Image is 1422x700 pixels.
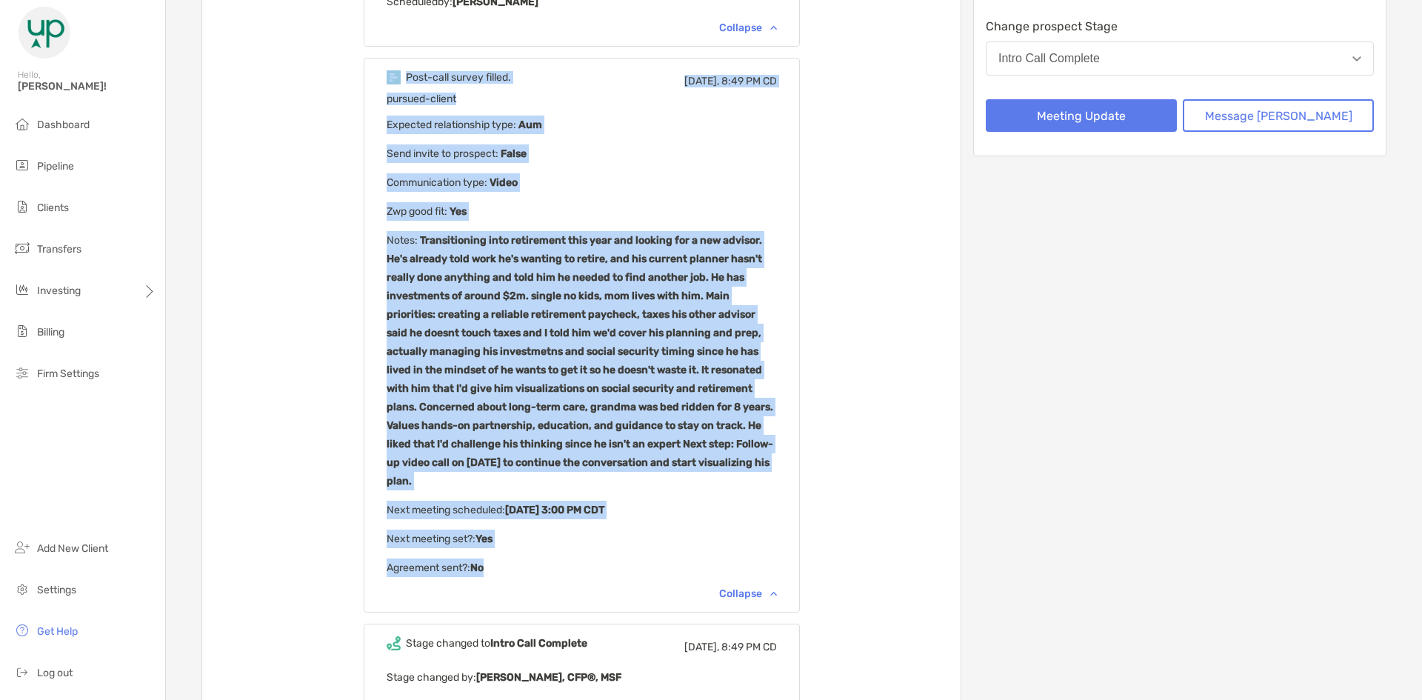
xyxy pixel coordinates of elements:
[387,668,777,687] p: Stage changed by:
[37,542,108,555] span: Add New Client
[37,160,74,173] span: Pipeline
[490,637,587,650] b: Intro Call Complete
[13,322,31,340] img: billing icon
[721,75,777,87] span: 8:49 PM CD
[13,364,31,381] img: firm-settings icon
[18,6,71,59] img: Zoe Logo
[13,539,31,556] img: add_new_client icon
[37,367,99,380] span: Firm Settings
[387,234,773,487] b: Transitioning into retirement this year and looking for a new advisor. He's already told work he'...
[387,173,777,192] p: Communication type :
[37,326,64,339] span: Billing
[1183,99,1374,132] button: Message [PERSON_NAME]
[37,284,81,297] span: Investing
[18,80,156,93] span: [PERSON_NAME]!
[13,198,31,216] img: clients icon
[719,21,777,34] div: Collapse
[387,559,777,577] p: Agreement sent? :
[387,636,401,650] img: Event icon
[998,52,1100,65] div: Intro Call Complete
[1352,56,1361,61] img: Open dropdown arrow
[986,17,1374,36] p: Change prospect Stage
[37,667,73,679] span: Log out
[406,637,587,650] div: Stage changed to
[986,99,1177,132] button: Meeting Update
[13,663,31,681] img: logout icon
[13,239,31,257] img: transfers icon
[37,584,76,596] span: Settings
[37,119,90,131] span: Dashboard
[487,176,518,189] b: Video
[13,281,31,299] img: investing icon
[37,201,69,214] span: Clients
[387,116,777,134] p: Expected relationship type :
[505,504,604,516] b: [DATE] 3:00 PM CDT
[986,41,1374,76] button: Intro Call Complete
[37,243,81,256] span: Transfers
[470,561,484,574] b: No
[476,671,621,684] b: [PERSON_NAME], CFP®, MSF
[13,621,31,639] img: get-help icon
[387,530,777,548] p: Next meeting set? :
[721,641,777,653] span: 8:49 PM CD
[684,75,719,87] span: [DATE],
[387,231,777,490] p: Notes :
[770,25,777,30] img: Chevron icon
[37,625,78,638] span: Get Help
[13,580,31,598] img: settings icon
[406,71,511,84] div: Post-call survey filled.
[13,156,31,174] img: pipeline icon
[387,70,401,84] img: Event icon
[516,119,542,131] b: Aum
[447,205,467,218] b: Yes
[387,93,456,105] span: pursued-client
[387,144,777,163] p: Send invite to prospect :
[13,115,31,133] img: dashboard icon
[770,591,777,596] img: Chevron icon
[498,147,527,160] b: False
[387,202,777,221] p: Zwp good fit :
[475,533,493,545] b: Yes
[684,641,719,653] span: [DATE],
[387,501,777,519] p: Next meeting scheduled :
[719,587,777,600] div: Collapse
